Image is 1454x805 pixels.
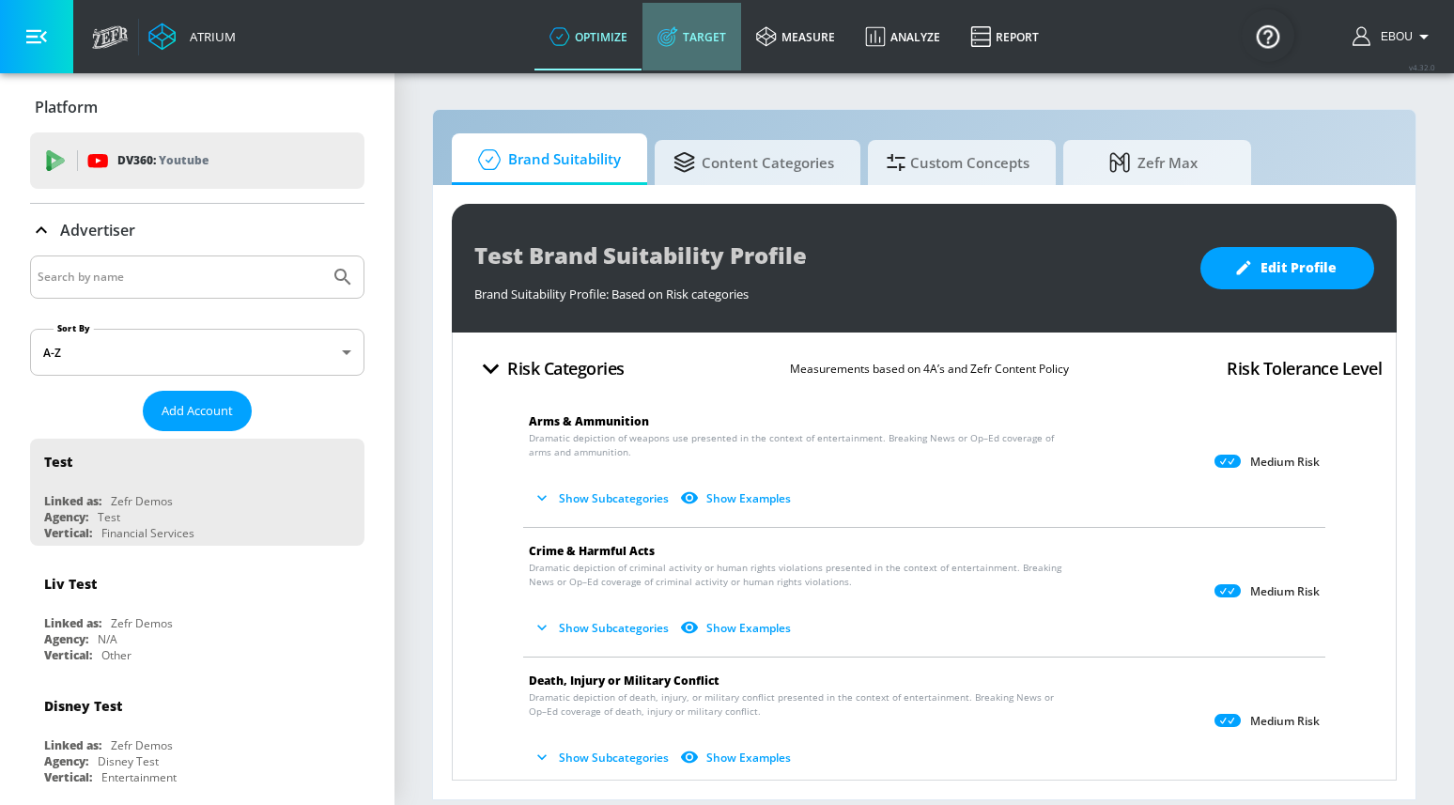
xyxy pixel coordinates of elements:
[30,439,364,546] div: TestLinked as:Zefr DemosAgency:TestVertical:Financial Services
[1227,355,1382,381] h4: Risk Tolerance Level
[101,525,194,541] div: Financial Services
[30,683,364,790] div: Disney TestLinked as:Zefr DemosAgency:Disney TestVertical:Entertainment
[474,276,1182,302] div: Brand Suitability Profile: Based on Risk categories
[30,132,364,189] div: DV360: Youtube
[30,561,364,668] div: Liv TestLinked as:Zefr DemosAgency:N/AVertical:Other
[529,431,1061,459] span: Dramatic depiction of weapons use presented in the context of entertainment. Breaking News or Op–...
[467,347,632,391] button: Risk Categories
[529,612,676,643] button: Show Subcategories
[98,509,120,525] div: Test
[676,483,798,514] button: Show Examples
[44,631,88,647] div: Agency:
[529,483,676,514] button: Show Subcategories
[741,3,850,70] a: measure
[1238,256,1337,280] span: Edit Profile
[44,509,88,525] div: Agency:
[529,742,676,773] button: Show Subcategories
[1409,62,1435,72] span: v 4.32.0
[44,525,92,541] div: Vertical:
[44,493,101,509] div: Linked as:
[44,575,97,593] div: Liv Test
[1242,9,1294,62] button: Open Resource Center
[117,150,209,171] p: DV360:
[642,3,741,70] a: Target
[98,753,159,769] div: Disney Test
[44,453,72,471] div: Test
[507,355,625,381] h4: Risk Categories
[182,28,236,45] div: Atrium
[790,359,1069,379] p: Measurements based on 4A’s and Zefr Content Policy
[44,737,101,753] div: Linked as:
[44,769,92,785] div: Vertical:
[30,204,364,256] div: Advertiser
[35,97,98,117] p: Platform
[1250,714,1320,729] p: Medium Risk
[1250,455,1320,470] p: Medium Risk
[529,413,649,429] span: Arms & Ammunition
[44,615,101,631] div: Linked as:
[1353,25,1435,48] button: Ebou
[1082,140,1225,185] span: Zefr Max
[1200,247,1374,289] button: Edit Profile
[111,615,173,631] div: Zefr Demos
[955,3,1054,70] a: Report
[111,493,173,509] div: Zefr Demos
[101,647,131,663] div: Other
[60,220,135,240] p: Advertiser
[98,631,117,647] div: N/A
[673,140,834,185] span: Content Categories
[38,265,322,289] input: Search by name
[529,561,1061,589] span: Dramatic depiction of criminal activity or human rights violations presented in the context of en...
[529,673,719,689] span: Death, Injury or Military Conflict
[1250,584,1320,599] p: Medium Risk
[887,140,1029,185] span: Custom Concepts
[162,400,233,422] span: Add Account
[159,150,209,170] p: Youtube
[30,81,364,133] div: Platform
[529,543,655,559] span: Crime & Harmful Acts
[44,647,92,663] div: Vertical:
[30,329,364,376] div: A-Z
[143,391,252,431] button: Add Account
[44,753,88,769] div: Agency:
[101,769,177,785] div: Entertainment
[54,322,94,334] label: Sort By
[471,137,621,182] span: Brand Suitability
[44,697,122,715] div: Disney Test
[111,737,173,753] div: Zefr Demos
[676,742,798,773] button: Show Examples
[676,612,798,643] button: Show Examples
[148,23,236,51] a: Atrium
[529,690,1061,719] span: Dramatic depiction of death, injury, or military conflict presented in the context of entertainme...
[1373,30,1413,43] span: login as: ebou.njie@zefr.com
[850,3,955,70] a: Analyze
[534,3,642,70] a: optimize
